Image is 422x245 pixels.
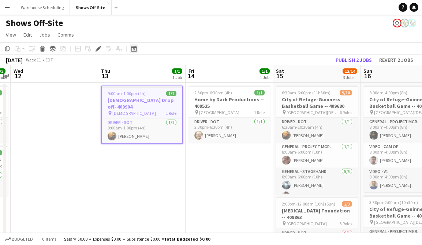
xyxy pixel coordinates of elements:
span: 16 [362,72,372,80]
span: 14 [187,72,194,80]
span: [GEOGRAPHIC_DATA] [199,110,239,115]
button: Revert 2 jobs [376,55,416,65]
span: Fri [188,68,194,74]
span: Sun [363,68,372,74]
app-user-avatar: Toryn Tamborello [393,19,402,27]
span: 8:00am-4:00pm (8h) [369,90,407,95]
span: View [6,31,16,38]
app-card-role: Driver - DOT1/19:00am-1:00pm (4h)[PERSON_NAME] [102,118,182,143]
span: Total Budgeted $0.00 [164,236,210,242]
span: Wed [14,68,23,74]
span: 1/1 [254,90,265,95]
span: Week 11 [24,57,42,63]
app-card-role: Driver - DOT1/16:30am-10:30am (4h)[PERSON_NAME] [276,118,358,143]
span: 6:30am-6:00pm (11h30m) [282,90,330,95]
a: Edit [20,30,35,39]
div: 1 Job [260,75,269,80]
app-user-avatar: Labor Coordinator [407,19,416,27]
span: [GEOGRAPHIC_DATA] [287,221,327,226]
button: Shows Off-Site [70,0,112,15]
app-job-card: 2:30pm-6:30pm (4h)1/1Home by Dark Productions -- 409525 [GEOGRAPHIC_DATA]1 RoleDriver - DOT1/12:3... [188,86,270,143]
div: 1 Job [172,75,182,80]
span: Jobs [39,31,50,38]
div: [DATE] [6,56,23,64]
span: 1/1 [259,68,270,74]
span: 12 [12,72,23,80]
span: 1 Role [166,110,176,116]
h3: Home by Dark Productions -- 409525 [188,96,270,109]
span: 2:00pm-12:00am (10h) (Sun) [282,201,335,207]
span: 1/1 [172,68,182,74]
span: Comms [57,31,74,38]
span: [DEMOGRAPHIC_DATA] [112,110,156,116]
app-card-role: Driver - DOT1/12:30pm-6:30pm (4h)[PERSON_NAME] [188,118,270,143]
button: Publish 2 jobs [333,55,375,65]
span: 2/3 [342,201,352,207]
a: Jobs [36,30,53,39]
button: Warehouse Scheduling [15,0,70,15]
a: View [3,30,19,39]
a: Comms [55,30,77,39]
h1: Shows Off-Site [6,18,63,29]
button: Budgeted [4,235,34,243]
span: Thu [101,68,110,74]
span: 6 Roles [340,110,352,115]
span: 9:00am-1:00pm (4h) [108,91,146,96]
app-card-role: General - Project Mgr.1/18:00am-6:00pm (10h)[PERSON_NAME] [276,143,358,167]
h3: City of Refuge-Guinness Basketball Game -- 409680 [276,96,358,109]
span: Edit [23,31,32,38]
span: 3 Roles [340,221,352,226]
span: [GEOGRAPHIC_DATA][DEMOGRAPHIC_DATA] [287,110,340,115]
app-card-role: General - Stagehand5/58:00am-6:00pm (10h)[PERSON_NAME][PERSON_NAME] [276,167,358,235]
span: 9/10 [340,90,352,95]
app-user-avatar: Labor Coordinator [400,19,409,27]
app-job-card: 6:30am-6:00pm (11h30m)9/10City of Refuge-Guinness Basketball Game -- 409680 [GEOGRAPHIC_DATA][DEM... [276,86,358,194]
span: 1/1 [166,91,176,96]
span: Budgeted [12,237,33,242]
span: Sat [276,68,284,74]
span: 0 items [40,236,58,242]
span: 15 [275,72,284,80]
span: 2:30pm-6:30pm (4h) [194,90,232,95]
div: EDT [45,57,53,63]
span: 12/14 [343,68,357,74]
div: 3 Jobs [343,75,357,80]
span: 13 [100,72,110,80]
h3: [MEDICAL_DATA] Foundation -- 409863 [276,207,358,220]
div: Salary $0.00 + Expenses $0.00 + Subsistence $0.00 = [64,236,210,242]
span: 1 Role [254,110,265,115]
app-job-card: 9:00am-1:00pm (4h)1/1[DEMOGRAPHIC_DATA] Drop off- 409904 [DEMOGRAPHIC_DATA]1 RoleDriver - DOT1/19... [101,86,183,144]
h3: [DEMOGRAPHIC_DATA] Drop off- 409904 [102,97,182,110]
